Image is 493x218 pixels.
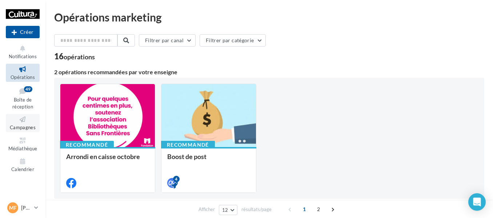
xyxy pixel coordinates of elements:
div: opérations [64,53,95,60]
a: Médiathèque [6,135,40,153]
a: Campagnes [6,114,40,132]
span: Campagnes [10,124,36,130]
span: 12 [222,207,228,213]
span: Calendrier [11,166,34,172]
button: Notifications [6,43,40,61]
div: 49 [24,86,32,92]
div: 16 [54,52,95,60]
button: Filtrer par catégorie [200,34,266,47]
span: 2 [313,203,324,215]
button: Filtrer par canal [139,34,196,47]
div: Recommandé [60,141,114,149]
span: 1 [298,203,310,215]
a: Boîte de réception49 [6,85,40,111]
div: Nouvelle campagne [6,26,40,38]
span: résultats/page [241,206,272,213]
span: Notifications [9,53,37,59]
div: 4 [173,176,180,182]
div: Recommandé [161,141,215,149]
div: Arrondi en caisse octobre [66,153,149,167]
p: [PERSON_NAME] [21,204,31,211]
button: 12 [219,205,237,215]
span: Afficher [199,206,215,213]
span: Médiathèque [8,146,37,151]
div: 2 opérations recommandées par votre enseigne [54,69,484,75]
a: Calendrier [6,156,40,174]
a: Opérations [6,64,40,82]
span: Boîte de réception [12,97,33,110]
span: Opérations [11,74,35,80]
span: MF [9,204,17,211]
div: Boost de post [167,153,250,167]
div: Open Intercom Messenger [468,193,486,211]
div: Opérations marketing [54,12,484,23]
button: Créer [6,26,40,38]
a: MF [PERSON_NAME] [6,201,40,215]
